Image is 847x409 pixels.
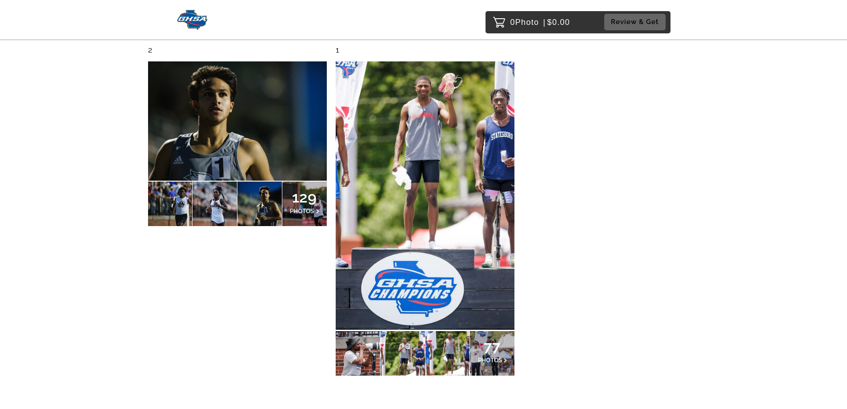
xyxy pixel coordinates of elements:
[543,18,546,27] span: |
[290,207,314,215] span: PHOTOS
[290,194,319,200] span: 129
[510,15,570,29] p: 0 $0.00
[336,28,514,376] a: 2022 Track & Field State - [GEOGRAPHIC_DATA] 177PHOTOS
[177,10,209,30] img: Snapphound Logo
[148,61,327,181] img: 57567
[515,15,539,29] span: Photo
[478,344,507,349] span: 77
[604,14,666,30] button: Review & Get
[478,356,502,364] span: PHOTOS
[148,28,327,226] a: 2022 Track & Field State - [GEOGRAPHIC_DATA] 2129PHOTOS
[336,61,514,330] img: 56847
[604,14,668,30] a: Review & Get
